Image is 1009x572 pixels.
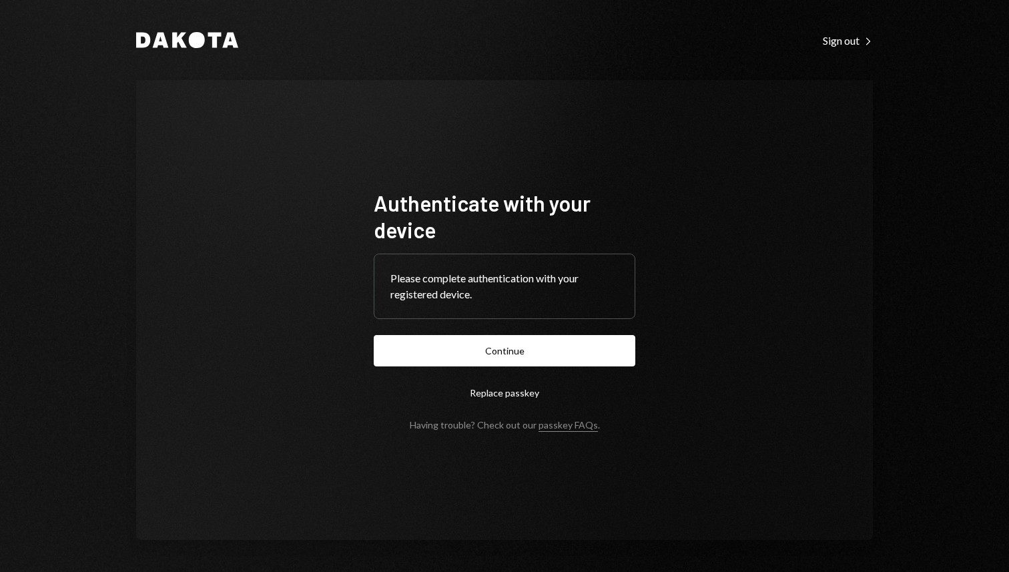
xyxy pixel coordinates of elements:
[374,377,635,408] button: Replace passkey
[374,190,635,243] h1: Authenticate with your device
[823,33,873,47] a: Sign out
[410,419,600,431] div: Having trouble? Check out our .
[823,34,873,47] div: Sign out
[390,270,619,302] div: Please complete authentication with your registered device.
[374,335,635,366] button: Continue
[539,419,598,432] a: passkey FAQs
